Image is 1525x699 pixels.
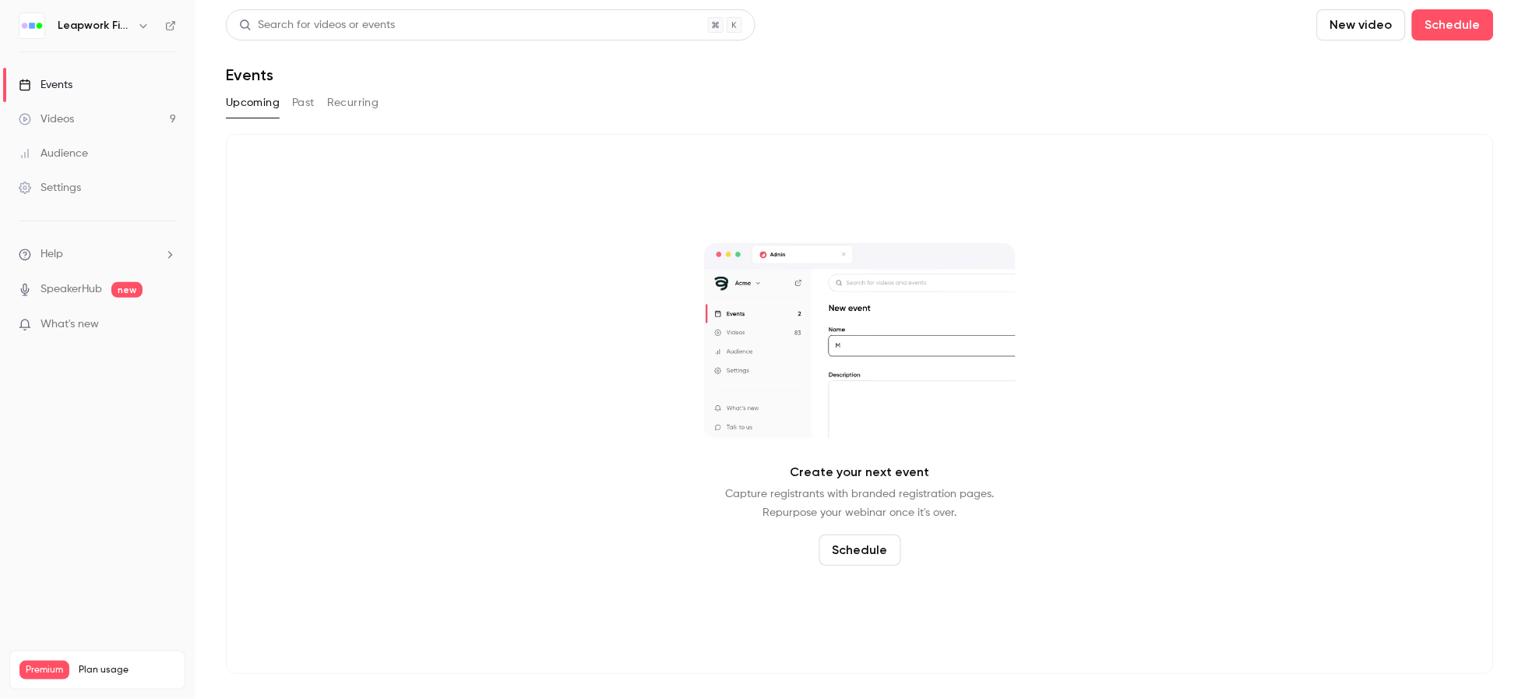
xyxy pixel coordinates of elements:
div: Events [19,77,72,93]
p: Create your next event [791,463,930,482]
span: Plan usage [79,664,175,676]
button: New video [1317,9,1406,41]
div: Search for videos or events [239,17,395,34]
button: Recurring [327,90,379,115]
a: SpeakerHub [41,281,102,298]
p: Capture registrants with branded registration pages. Repurpose your webinar once it's over. [726,485,995,522]
h6: Leapwork Field [58,18,131,34]
iframe: Noticeable Trigger [157,318,176,332]
img: Leapwork Field [19,13,44,38]
button: Upcoming [226,90,280,115]
span: Help [41,246,63,263]
button: Schedule [1412,9,1494,41]
div: Videos [19,111,74,127]
h1: Events [226,65,273,84]
div: Audience [19,146,88,161]
span: What's new [41,316,99,333]
button: Past [292,90,315,115]
li: help-dropdown-opener [19,246,176,263]
span: Premium [19,661,69,680]
span: new [111,282,143,298]
div: Settings [19,180,81,196]
button: Schedule [819,535,901,566]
